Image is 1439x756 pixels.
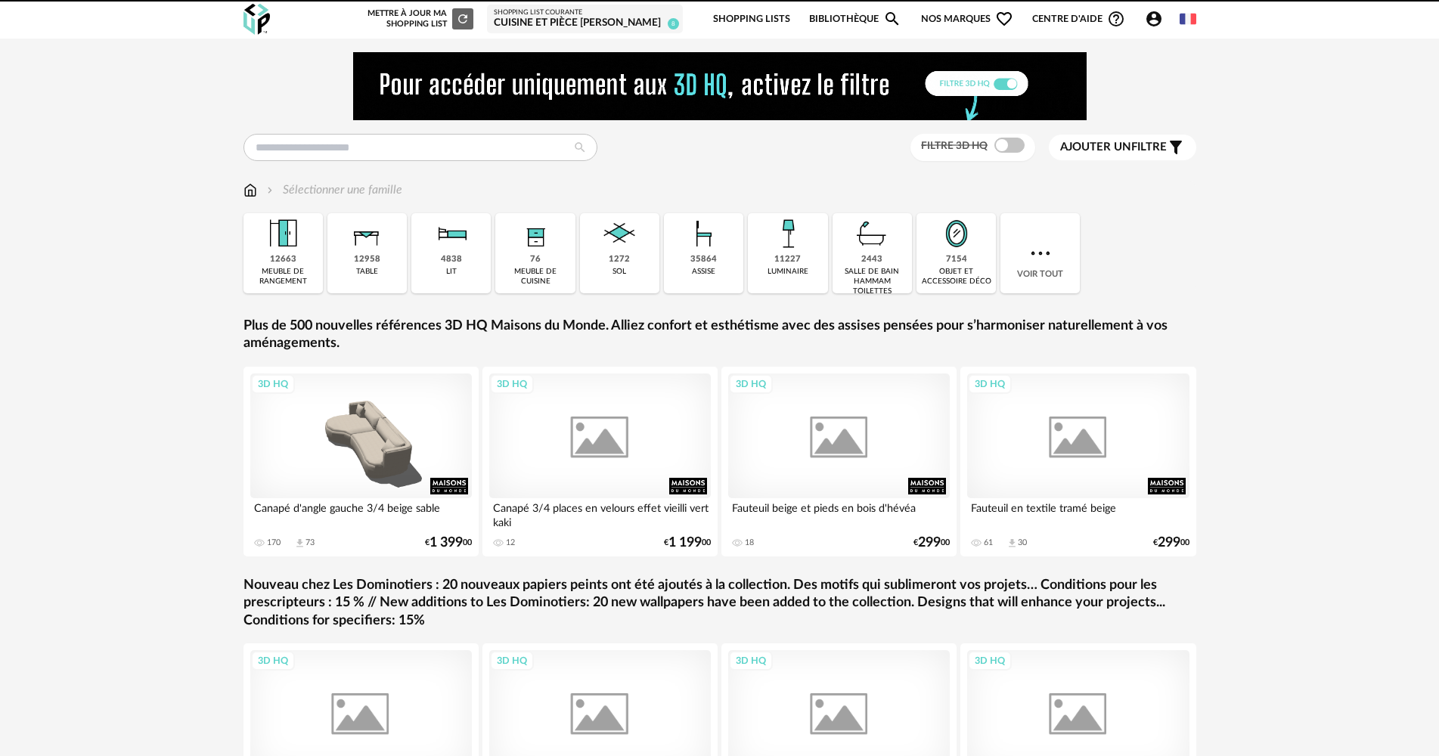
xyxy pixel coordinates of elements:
[921,2,1013,37] span: Nos marques
[609,254,630,265] div: 1272
[250,498,473,528] div: Canapé d'angle gauche 3/4 beige sable
[430,538,463,548] span: 1 399
[446,267,457,277] div: lit
[729,651,773,671] div: 3D HQ
[692,267,715,277] div: assise
[883,10,901,28] span: Magnify icon
[1027,240,1054,267] img: more.7b13dc1.svg
[441,254,462,265] div: 4838
[243,181,257,199] img: svg+xml;base64,PHN2ZyB3aWR0aD0iMTYiIGhlaWdodD0iMTciIHZpZXdCb3g9IjAgMCAxNiAxNyIgZmlsbD0ibm9uZSIgeG...
[482,367,718,556] a: 3D HQ Canapé 3/4 places en velours effet vieilli vert kaki 12 €1 19900
[1145,10,1163,28] span: Account Circle icon
[960,367,1196,556] a: 3D HQ Fauteuil en textile tramé beige 61 Download icon 30 €29900
[353,52,1087,120] img: NEW%20NEW%20HQ%20NEW_V1.gif
[921,141,988,151] span: Filtre 3D HQ
[1167,138,1185,156] span: Filter icon
[251,651,295,671] div: 3D HQ
[494,8,676,17] div: Shopping List courante
[968,651,1012,671] div: 3D HQ
[729,374,773,394] div: 3D HQ
[613,267,626,277] div: sol
[251,374,295,394] div: 3D HQ
[294,538,305,549] span: Download icon
[1180,11,1196,27] img: fr
[968,374,1012,394] div: 3D HQ
[918,538,941,548] span: 299
[967,498,1189,528] div: Fauteuil en textile tramé beige
[921,267,991,287] div: objet et accessoire déco
[490,374,534,394] div: 3D HQ
[270,254,296,265] div: 12663
[515,213,556,254] img: Rangement.png
[506,538,515,548] div: 12
[1049,135,1196,160] button: Ajouter unfiltre Filter icon
[489,498,712,528] div: Canapé 3/4 places en velours effet vieilli vert kaki
[1000,213,1080,293] div: Voir tout
[946,254,967,265] div: 7154
[243,4,270,35] img: OXP
[243,367,479,556] a: 3D HQ Canapé d'angle gauche 3/4 beige sable 170 Download icon 73 €1 39900
[837,267,907,296] div: salle de bain hammam toilettes
[995,10,1013,28] span: Heart Outline icon
[425,538,472,548] div: € 00
[768,267,808,277] div: luminaire
[768,213,808,254] img: Luminaire.png
[1060,140,1167,155] span: filtre
[356,267,378,277] div: table
[745,538,754,548] div: 18
[936,213,977,254] img: Miroir.png
[1006,538,1018,549] span: Download icon
[1153,538,1189,548] div: € 00
[851,213,892,254] img: Salle%20de%20bain.png
[1060,141,1131,153] span: Ajouter un
[530,254,541,265] div: 76
[599,213,640,254] img: Sol.png
[494,17,676,30] div: Cuisine et pièce [PERSON_NAME]
[431,213,472,254] img: Literie.png
[668,18,679,29] span: 8
[1158,538,1180,548] span: 299
[264,181,402,199] div: Sélectionner une famille
[305,538,315,548] div: 73
[774,254,801,265] div: 11227
[354,254,380,265] div: 12958
[1032,10,1125,28] span: Centre d'aideHelp Circle Outline icon
[248,267,318,287] div: meuble de rangement
[1107,10,1125,28] span: Help Circle Outline icon
[984,538,993,548] div: 61
[267,538,281,548] div: 170
[494,8,676,30] a: Shopping List courante Cuisine et pièce [PERSON_NAME] 8
[664,538,711,548] div: € 00
[490,651,534,671] div: 3D HQ
[264,181,276,199] img: svg+xml;base64,PHN2ZyB3aWR0aD0iMTYiIGhlaWdodD0iMTYiIHZpZXdCb3g9IjAgMCAxNiAxNiIgZmlsbD0ibm9uZSIgeG...
[262,213,303,254] img: Meuble%20de%20rangement.png
[721,367,957,556] a: 3D HQ Fauteuil beige et pieds en bois d'hévéa 18 €29900
[346,213,387,254] img: Table.png
[1018,538,1027,548] div: 30
[500,267,570,287] div: meuble de cuisine
[861,254,882,265] div: 2443
[364,8,473,29] div: Mettre à jour ma Shopping List
[913,538,950,548] div: € 00
[684,213,724,254] img: Assise.png
[1145,10,1170,28] span: Account Circle icon
[456,14,470,23] span: Refresh icon
[243,318,1196,353] a: Plus de 500 nouvelles références 3D HQ Maisons du Monde. Alliez confort et esthétisme avec des as...
[728,498,951,528] div: Fauteuil beige et pieds en bois d'hévéa
[243,577,1196,630] a: Nouveau chez Les Dominotiers : 20 nouveaux papiers peints ont été ajoutés à la collection. Des mo...
[809,2,901,37] a: BibliothèqueMagnify icon
[713,2,790,37] a: Shopping Lists
[690,254,717,265] div: 35864
[668,538,702,548] span: 1 199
